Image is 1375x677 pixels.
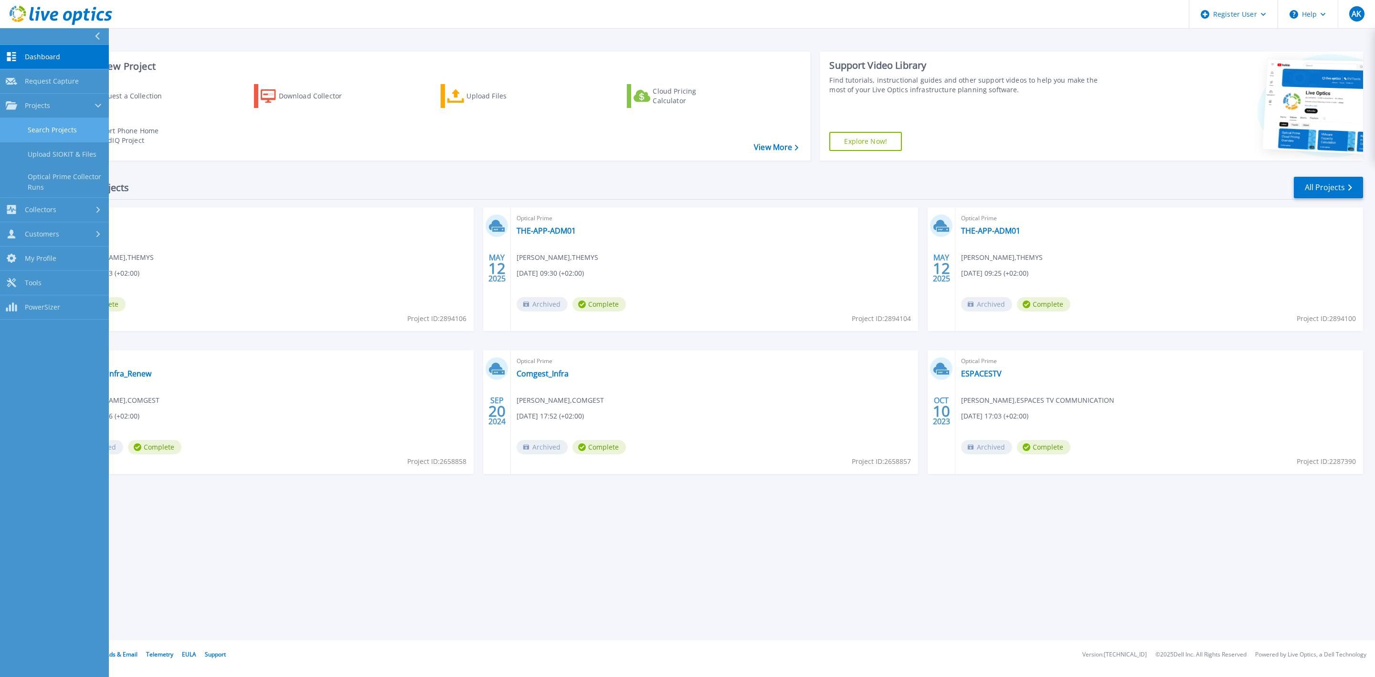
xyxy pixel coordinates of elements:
div: Download Collector [279,86,355,106]
span: Optical Prime [961,213,1357,224]
li: © 2025 Dell Inc. All Rights Reserved [1155,652,1247,658]
span: [PERSON_NAME] , THEMYS [72,252,154,263]
span: 12 [488,264,506,272]
span: Complete [572,440,626,454]
li: Version: [TECHNICAL_ID] [1082,652,1147,658]
div: OCT 2023 [932,394,951,429]
span: Project ID: 2658857 [852,456,911,467]
div: Import Phone Home CloudIQ Project [94,126,168,145]
span: Complete [128,440,181,454]
span: Optical Prime [517,213,912,224]
div: MAY 2025 [932,251,951,286]
span: [PERSON_NAME] , COMGEST [517,395,604,406]
span: [PERSON_NAME] , THEMYS [961,252,1043,263]
span: [DATE] 09:25 (+02:00) [961,268,1028,279]
span: Complete [1017,297,1070,312]
a: EULA [182,650,196,658]
span: Archived [517,440,568,454]
span: Project ID: 2894100 [1297,313,1356,324]
span: [DATE] 17:03 (+02:00) [961,411,1028,421]
span: My Profile [25,254,56,263]
span: Collectors [25,205,56,214]
span: Archived [961,440,1012,454]
div: Find tutorials, instructional guides and other support videos to help you make the most of your L... [829,75,1111,95]
span: Customers [25,230,59,238]
span: AK [1352,10,1361,18]
span: 12 [933,264,950,272]
div: Cloud Pricing Calculator [653,86,729,106]
span: Project ID: 2658858 [407,456,466,467]
span: Archived [961,297,1012,312]
span: Project ID: 2287390 [1297,456,1356,467]
a: View More [754,143,798,152]
span: Archived [517,297,568,312]
span: Project ID: 2894106 [407,313,466,324]
a: THE-APP-ADM01 [961,226,1020,236]
span: Complete [1017,440,1070,454]
span: Dashboard [25,53,60,61]
span: [PERSON_NAME] , ESPACES TV COMMUNICATION [961,395,1114,406]
span: [PERSON_NAME] , COMGEST [72,395,159,406]
span: Project ID: 2894104 [852,313,911,324]
a: All Projects [1294,177,1363,198]
li: Powered by Live Optics, a Dell Technology [1255,652,1366,658]
a: ESPACESTV [961,369,1002,378]
div: SEP 2024 [488,394,506,429]
span: Request Capture [25,77,79,86]
span: Optical Prime [517,356,912,366]
span: Optical Prime [72,356,468,366]
a: Ads & Email [106,650,137,658]
a: Download Collector [254,84,360,108]
a: Request a Collection [68,84,174,108]
span: Complete [572,297,626,312]
h3: Start a New Project [68,61,798,72]
span: [DATE] 09:30 (+02:00) [517,268,584,279]
div: Support Video Library [829,59,1111,72]
span: PowerSizer [25,303,60,312]
a: Explore Now! [829,132,902,151]
a: Support [205,650,226,658]
span: 20 [488,407,506,415]
a: Cloud Pricing Calculator [627,84,733,108]
span: Projects [25,101,50,110]
div: Upload Files [466,86,543,106]
span: Optical Prime [72,213,468,224]
span: [PERSON_NAME] , THEMYS [517,252,598,263]
span: Optical Prime [961,356,1357,366]
div: Request a Collection [95,86,171,106]
a: Telemetry [146,650,173,658]
div: MAY 2025 [488,251,506,286]
a: THE-APP-ADM01 [517,226,576,236]
a: Upload Files [441,84,547,108]
span: 10 [933,407,950,415]
span: [DATE] 17:52 (+02:00) [517,411,584,421]
a: Comgest_Infra [517,369,569,378]
span: Tools [25,279,42,287]
a: Comgest_Infra_Renew [72,369,151,378]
